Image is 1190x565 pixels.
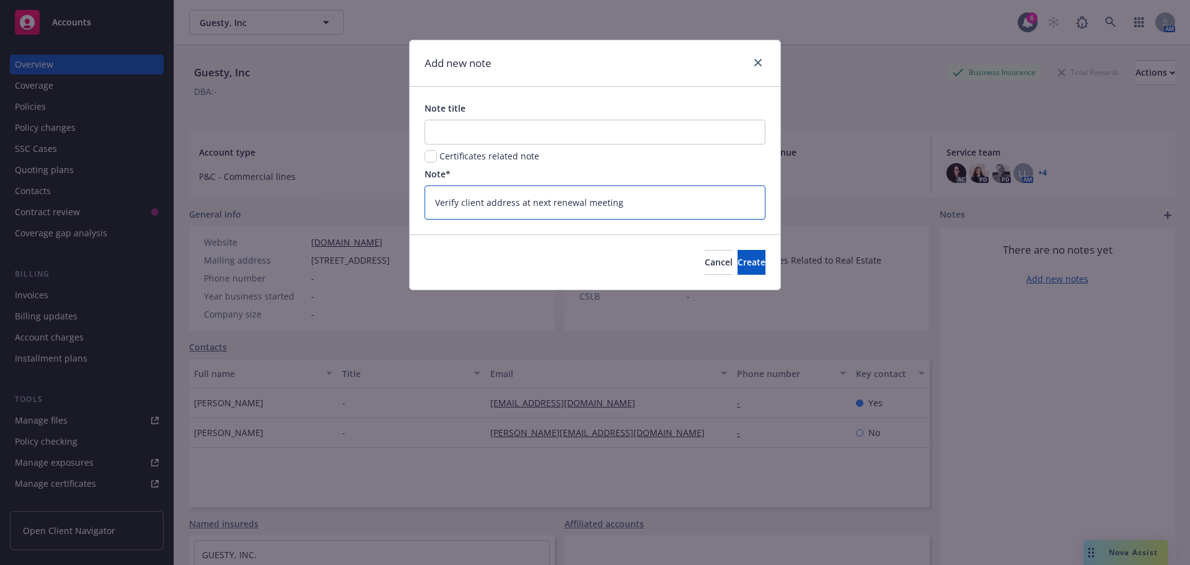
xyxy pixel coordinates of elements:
textarea: Verify client address at next renewal meeting [425,185,765,220]
span: Note* [425,168,451,180]
span: Cancel [705,256,733,268]
span: Create [738,256,765,268]
span: Note title [425,102,465,114]
h1: Add new note [425,55,491,71]
button: Create [738,250,765,275]
span: Certificates related note [439,149,539,162]
button: Cancel [705,250,733,275]
a: close [751,55,765,70]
